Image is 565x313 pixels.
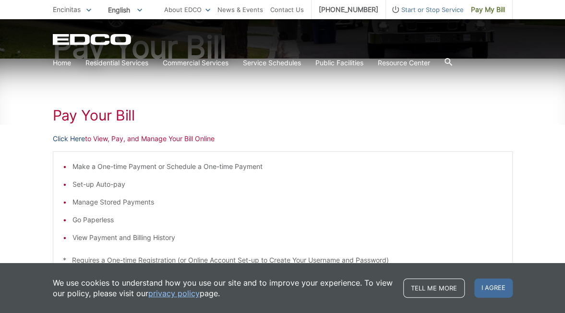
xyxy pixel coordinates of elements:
[53,133,513,144] p: to View, Pay, and Manage Your Bill Online
[53,58,71,68] a: Home
[270,4,304,15] a: Contact Us
[72,232,503,243] li: View Payment and Billing History
[72,197,503,207] li: Manage Stored Payments
[72,215,503,225] li: Go Paperless
[217,4,263,15] a: News & Events
[403,278,465,298] a: Tell me more
[148,288,200,299] a: privacy policy
[53,277,394,299] p: We use cookies to understand how you use our site and to improve your experience. To view our pol...
[315,58,363,68] a: Public Facilities
[471,4,505,15] span: Pay My Bill
[101,2,149,18] span: English
[53,107,513,124] h1: Pay Your Bill
[474,278,513,298] span: I agree
[243,58,301,68] a: Service Schedules
[85,58,148,68] a: Residential Services
[63,255,503,265] p: * Requires a One-time Registration (or Online Account Set-up to Create Your Username and Password)
[378,58,430,68] a: Resource Center
[163,58,228,68] a: Commercial Services
[53,5,81,13] span: Encinitas
[72,161,503,172] li: Make a One-time Payment or Schedule a One-time Payment
[53,34,132,45] a: EDCD logo. Return to the homepage.
[72,179,503,190] li: Set-up Auto-pay
[164,4,210,15] a: About EDCO
[53,133,85,144] a: Click Here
